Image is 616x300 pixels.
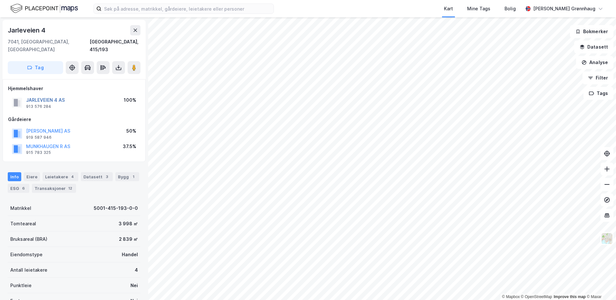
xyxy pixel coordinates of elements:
div: 2 839 ㎡ [119,235,138,243]
div: Antall leietakere [10,266,47,274]
img: logo.f888ab2527a4732fd821a326f86c7f29.svg [10,3,78,14]
a: OpenStreetMap [521,295,552,299]
div: Nei [130,282,138,289]
div: Jarleveien 4 [8,25,47,35]
div: 100% [124,96,136,104]
button: Bokmerker [570,25,613,38]
iframe: Chat Widget [584,269,616,300]
div: 37.5% [123,143,136,150]
div: 12 [67,185,73,192]
div: Tomteareal [10,220,36,228]
a: Improve this map [554,295,586,299]
div: 4 [135,266,138,274]
div: Transaksjoner [32,184,76,193]
div: 5001-415-193-0-0 [94,204,138,212]
div: Kart [444,5,453,13]
div: 915 783 325 [26,150,51,155]
div: Handel [122,251,138,258]
div: Hjemmelshaver [8,85,140,92]
img: Z [601,232,613,245]
button: Tags [583,87,613,100]
button: Tag [8,61,63,74]
div: Bolig [505,5,516,13]
div: Eiendomstype [10,251,43,258]
div: 3 998 ㎡ [119,220,138,228]
div: Mine Tags [467,5,490,13]
div: 50% [126,127,136,135]
div: Punktleie [10,282,32,289]
div: 7041, [GEOGRAPHIC_DATA], [GEOGRAPHIC_DATA] [8,38,90,53]
div: Kontrollprogram for chat [584,269,616,300]
div: 3 [104,173,110,180]
input: Søk på adresse, matrikkel, gårdeiere, leietakere eller personer [101,4,274,14]
div: 919 587 946 [26,135,52,140]
div: Datasett [81,172,113,181]
div: [GEOGRAPHIC_DATA], 415/193 [90,38,140,53]
div: Bruksareal (BRA) [10,235,47,243]
div: 4 [69,173,76,180]
button: Analyse [576,56,613,69]
div: Bygg [115,172,139,181]
div: Gårdeiere [8,116,140,123]
a: Mapbox [502,295,520,299]
div: 6 [20,185,27,192]
div: Eiere [24,172,40,181]
button: Datasett [574,41,613,53]
div: Matrikkel [10,204,31,212]
div: Info [8,172,21,181]
div: [PERSON_NAME] Grønnhaug [533,5,595,13]
div: 913 576 284 [26,104,51,109]
button: Filter [582,71,613,84]
div: 1 [130,173,137,180]
div: Leietakere [43,172,78,181]
div: ESG [8,184,29,193]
